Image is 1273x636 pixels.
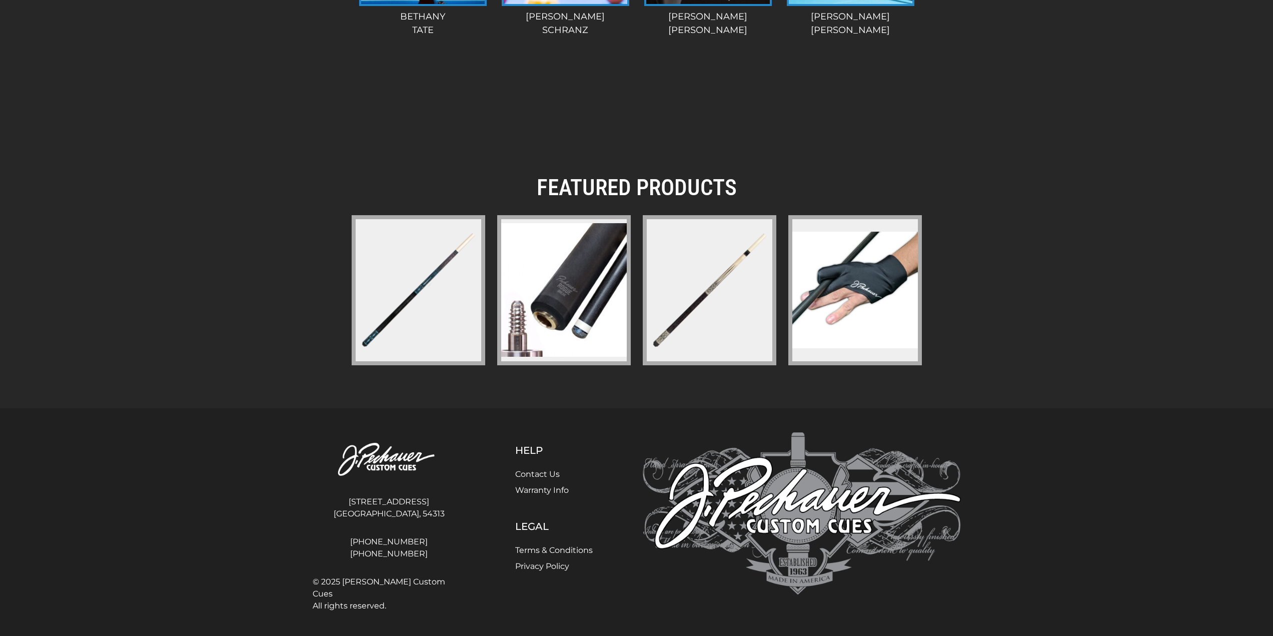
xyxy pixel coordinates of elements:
[313,548,466,560] a: [PHONE_NUMBER]
[356,10,490,37] div: Bethany Tate
[515,545,593,555] a: Terms & Conditions
[313,492,466,524] address: [STREET_ADDRESS] [GEOGRAPHIC_DATA], 54313
[501,223,627,357] img: pechauer-piloted-rogue-carbon-break-shaft-pro-series
[313,432,466,488] img: Pechauer Custom Cues
[515,561,569,571] a: Privacy Policy
[515,520,593,532] h5: Legal
[313,536,466,548] a: [PHONE_NUMBER]
[354,225,483,355] img: pl-31-limited-edition
[352,174,922,201] h2: FEATURED PRODUCTS
[352,215,485,365] a: pl-31-limited-edition
[498,10,633,37] div: [PERSON_NAME] Schranz
[645,225,774,355] img: jp-series-r-jp24-r
[515,469,560,479] a: Contact Us
[783,10,918,37] div: [PERSON_NAME] [PERSON_NAME]
[643,432,961,595] img: Pechauer Custom Cues
[788,215,922,365] a: pechauer-glove-copy
[515,444,593,456] h5: Help
[497,215,631,365] a: pechauer-piloted-rogue-carbon-break-shaft-pro-series
[313,576,466,612] span: © 2025 [PERSON_NAME] Custom Cues All rights reserved.
[515,485,569,495] a: Warranty Info
[641,10,775,37] div: [PERSON_NAME] [PERSON_NAME]
[792,232,918,348] img: pechauer-glove-copy
[643,215,776,365] a: jp-series-r-jp24-r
